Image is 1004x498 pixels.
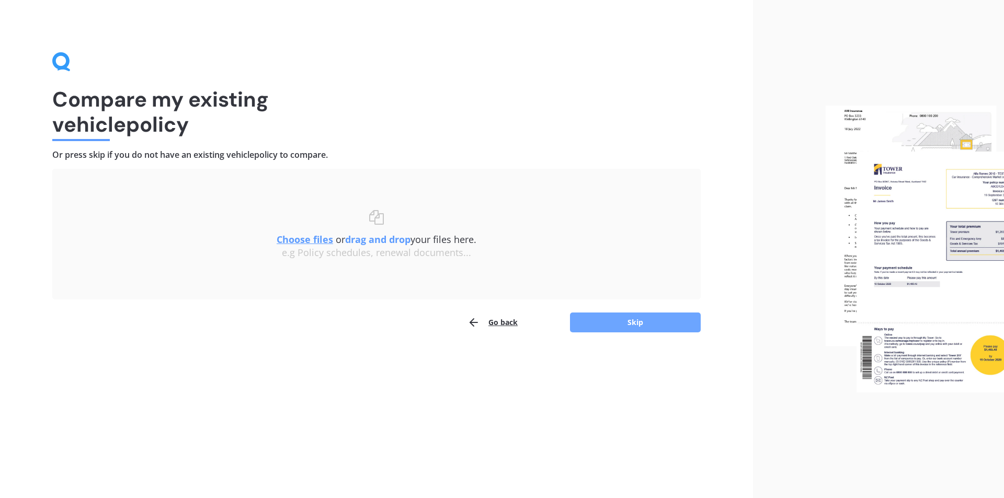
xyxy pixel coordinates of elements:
img: files.webp [826,106,1004,393]
u: Choose files [277,233,333,246]
button: Skip [570,312,701,332]
button: Go back [467,312,518,333]
b: drag and drop [345,233,410,246]
span: or your files here. [277,233,476,246]
div: e.g Policy schedules, renewal documents... [73,247,680,259]
h1: Compare my existing vehicle policy [52,87,701,137]
h4: Or press skip if you do not have an existing vehicle policy to compare. [52,149,701,160]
